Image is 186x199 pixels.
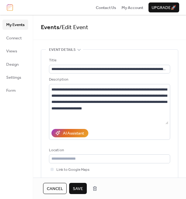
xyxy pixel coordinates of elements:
a: Contact Us [96,4,116,11]
span: Views [6,48,17,54]
span: Form [6,87,16,94]
a: My Events [2,20,28,29]
a: Views [2,46,28,56]
span: Save [73,186,83,192]
img: logo [7,4,13,11]
button: Save [69,183,87,194]
a: Connect [2,33,28,43]
div: Description [49,77,169,83]
button: Cancel [43,183,67,194]
a: Form [2,85,28,95]
div: Location [49,147,169,153]
span: Upgrade 🚀 [152,5,176,11]
span: My Events [6,22,24,28]
span: Event details [49,47,76,53]
div: AI Assistant [63,130,84,136]
span: Design [6,61,19,68]
span: Link to Google Maps [56,167,90,173]
button: Upgrade🚀 [148,2,179,12]
div: Title [49,57,169,64]
span: Connect [6,35,22,41]
span: Cancel [47,186,63,192]
a: Design [2,59,28,69]
a: My Account [122,4,143,11]
span: My Account [122,5,143,11]
a: Settings [2,72,28,82]
span: Contact Us [96,5,116,11]
button: AI Assistant [51,129,88,137]
span: / Edit Event [59,22,88,33]
span: Settings [6,74,21,81]
a: Events [41,22,59,33]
